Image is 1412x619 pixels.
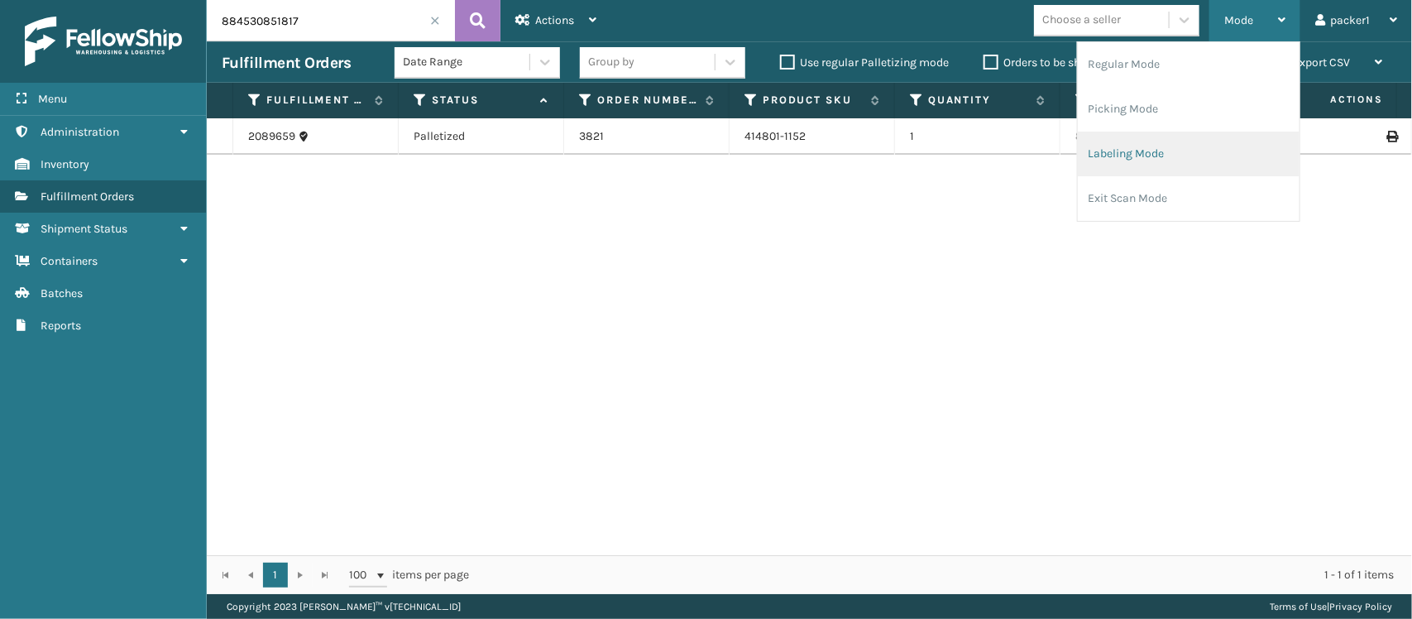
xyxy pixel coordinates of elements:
label: Fulfillment Order Id [266,93,366,108]
h3: Fulfillment Orders [222,53,351,73]
a: Terms of Use [1270,601,1327,612]
td: 3821 [564,118,730,155]
div: | [1270,594,1392,619]
span: Menu [38,92,67,106]
div: Date Range [403,54,531,71]
span: Export CSV [1293,55,1350,70]
a: 2089659 [248,128,295,145]
li: Picking Mode [1078,87,1300,132]
i: Print Label [1386,131,1396,142]
a: 1 [263,563,288,588]
label: Orders to be shipped [DATE] [984,55,1144,70]
li: Regular Mode [1078,42,1300,87]
td: Palletized [399,118,564,155]
span: Shipment Status [41,222,127,236]
label: Order Number [597,93,697,108]
li: Exit Scan Mode [1078,176,1300,221]
div: Choose a seller [1042,12,1121,29]
a: 884530851817 [1075,129,1152,143]
div: Group by [588,54,634,71]
td: 1 [895,118,1060,155]
span: 100 [349,567,374,583]
span: Mode [1224,13,1253,27]
span: Administration [41,125,119,139]
span: items per page [349,563,470,588]
li: Labeling Mode [1078,132,1300,176]
p: Copyright 2023 [PERSON_NAME]™ v [TECHNICAL_ID] [227,594,461,619]
span: Actions [535,13,574,27]
label: Use regular Palletizing mode [780,55,949,70]
span: Actions [1278,86,1393,113]
label: Quantity [928,93,1028,108]
a: 414801-1152 [744,129,806,143]
div: 1 - 1 of 1 items [493,567,1394,583]
span: Fulfillment Orders [41,190,134,204]
label: Status [432,93,532,108]
span: Reports [41,319,81,333]
span: Inventory [41,157,89,171]
span: Containers [41,254,98,268]
img: logo [25,17,182,66]
a: Privacy Policy [1329,601,1392,612]
label: Product SKU [763,93,863,108]
span: Batches [41,286,83,300]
